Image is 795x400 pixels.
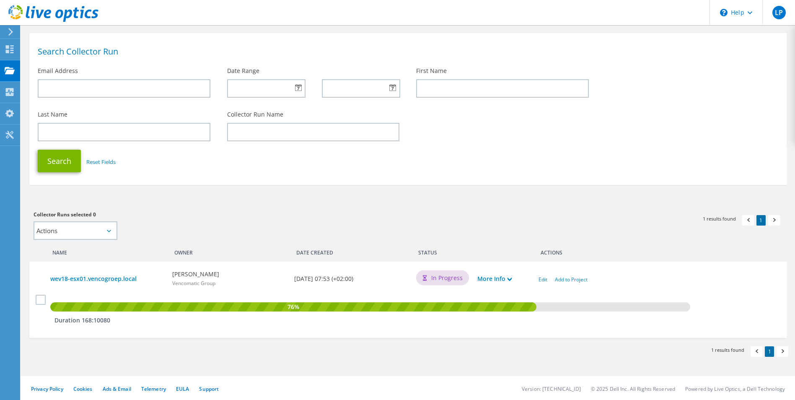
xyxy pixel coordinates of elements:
[54,316,110,324] span: Duration 168:10080
[50,274,164,283] a: wev18-esx01.vencogroep.local
[141,385,166,392] a: Telemetry
[73,385,93,392] a: Cookies
[477,274,512,283] a: More Info
[431,273,463,283] span: In Progress
[522,385,581,392] li: Version: [TECHNICAL_ID]
[685,385,785,392] li: Powered by Live Optics, a Dell Technology
[591,385,675,392] li: © 2025 Dell Inc. All Rights Reserved
[756,215,766,226] a: 1
[416,67,447,75] label: First Name
[46,244,168,257] div: Name
[772,6,786,19] span: LP
[103,385,131,392] a: Ads & Email
[711,346,744,353] span: 1 results found
[172,270,219,279] b: [PERSON_NAME]
[172,280,215,287] span: Vencomatic Group
[534,244,778,257] div: Actions
[176,385,189,392] a: EULA
[227,110,283,119] label: Collector Run Name
[86,158,116,166] a: Reset Fields
[720,9,728,16] svg: \n
[539,276,547,283] a: Edit
[412,244,473,257] div: Status
[38,150,81,172] button: Search
[555,276,588,283] a: Add to Project
[34,210,399,219] h3: Collector Runs selected 0
[31,385,63,392] a: Privacy Policy
[765,346,774,357] a: 1
[703,215,736,222] span: 1 results found
[50,302,536,312] div: 76%
[38,67,78,75] label: Email Address
[227,67,259,75] label: Date Range
[168,244,290,257] div: Owner
[199,385,219,392] a: Support
[38,110,67,119] label: Last Name
[38,47,774,56] h1: Search Collector Run
[290,244,412,257] div: Date Created
[294,274,353,283] b: [DATE] 07:53 (+02:00)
